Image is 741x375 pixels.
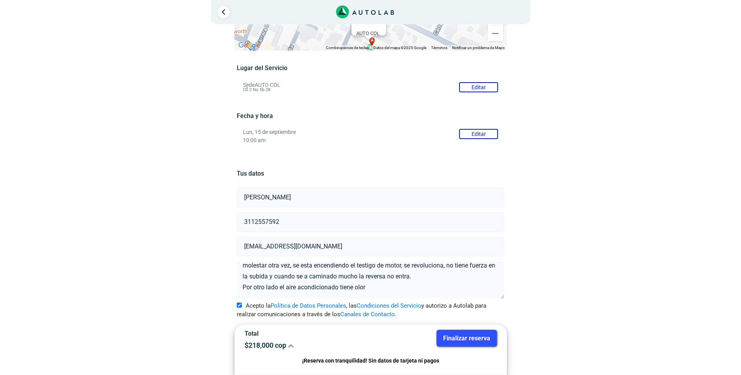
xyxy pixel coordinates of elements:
[237,112,504,120] h5: Fecha y hora
[245,330,365,337] p: Total
[217,6,230,18] a: Ir al paso anterior
[237,188,504,207] input: Nombre y apellido
[340,311,395,318] a: Canales de Contacto
[236,40,262,51] img: Google
[237,212,504,232] input: Celular
[245,356,497,365] p: ¡Reserva con tranquilidad! Sin datos de tarjeta ni pagos
[237,64,504,72] h5: Lugar del Servicio
[373,46,426,50] span: Datos del mapa ©2025 Google
[369,10,387,28] button: Cerrar
[452,46,505,50] a: Notificar un problema de Maps
[243,137,498,144] p: 10:00 am
[237,303,242,308] input: Acepto laPolítica de Datos Personales, lasCondiciones del Servicioy autorizo a Autolab para reali...
[245,341,365,349] p: $ 218,000 cop
[336,8,394,15] a: Link al sitio de autolab
[326,45,369,51] button: Combinaciones de teclas
[237,170,504,177] h5: Tus datos
[431,46,447,50] a: Términos (se abre en una nueva pestaña)
[356,30,379,36] b: AUTO COL
[236,40,262,51] a: Abre esta zona en Google Maps (se abre en una nueva ventana)
[370,37,373,44] span: a
[437,330,497,347] button: Finalizar reserva
[237,301,504,319] label: Acepto la , las y autorizo a Autolab para realizar comunicaciones a través de los .
[237,237,504,256] input: Correo electrónico
[488,26,503,41] button: Reducir
[243,129,498,136] p: Lun, 15 de septiembre
[357,302,421,309] a: Condiciones del Servicio
[459,129,498,139] button: Editar
[356,30,386,42] div: Cll 2 No 5b 28
[271,302,346,309] a: Política de Datos Personales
